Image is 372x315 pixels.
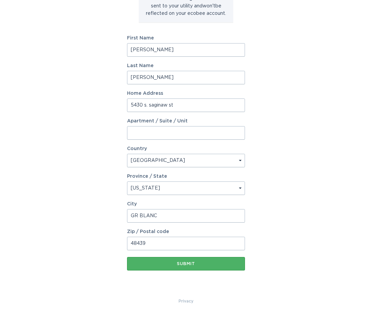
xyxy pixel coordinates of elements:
label: Apartment / Suite / Unit [127,119,245,123]
label: Country [127,146,147,151]
label: Province / State [127,174,167,179]
button: Submit [127,257,245,270]
a: Privacy Policy & Terms of Use [179,297,193,305]
div: Submit [130,262,242,266]
label: Home Address [127,91,245,96]
label: First Name [127,36,245,40]
label: City [127,202,245,206]
label: Last Name [127,63,245,68]
label: Zip / Postal code [127,229,245,234]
